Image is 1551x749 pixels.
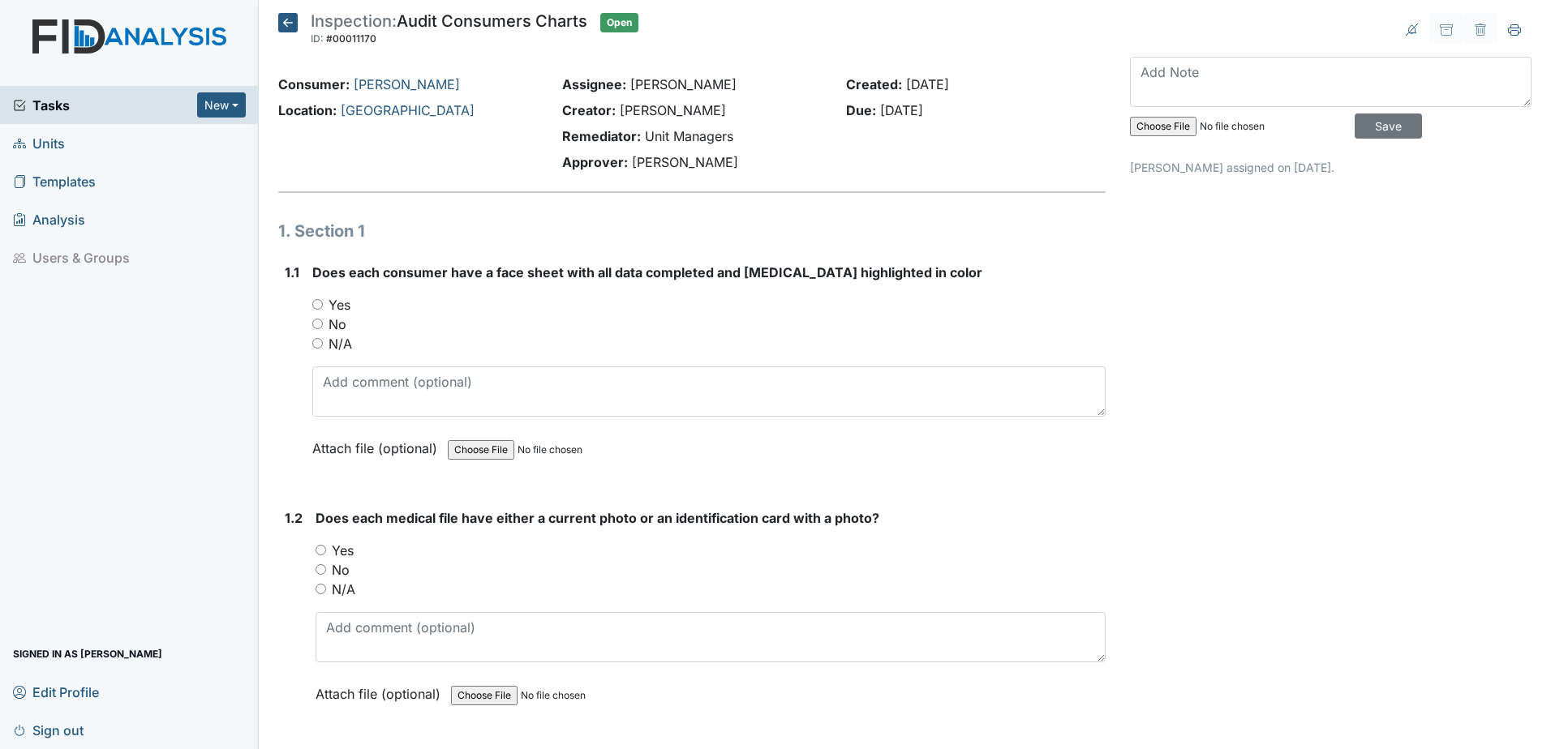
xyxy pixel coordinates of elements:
[285,508,303,528] label: 1.2
[329,315,346,334] label: No
[316,510,879,526] span: Does each medical file have either a current photo or an identification card with a photo?
[278,219,1106,243] h1: 1. Section 1
[562,102,616,118] strong: Creator:
[13,96,197,115] a: Tasks
[311,32,324,45] span: ID:
[13,169,96,194] span: Templates
[13,131,65,156] span: Units
[329,295,350,315] label: Yes
[332,560,350,580] label: No
[329,334,352,353] label: N/A
[13,717,84,743] span: Sign out
[645,128,733,144] span: Unit Managers
[354,76,460,92] a: [PERSON_NAME]
[906,76,949,92] span: [DATE]
[846,76,902,92] strong: Created:
[332,541,354,560] label: Yes
[846,102,876,118] strong: Due:
[312,430,444,458] label: Attach file (optional)
[316,584,326,594] input: N/A
[632,154,738,170] span: [PERSON_NAME]
[311,13,587,49] div: Audit Consumers Charts
[312,338,323,349] input: N/A
[562,128,641,144] strong: Remediator:
[311,11,397,31] span: Inspection:
[332,580,355,599] label: N/A
[13,207,85,232] span: Analysis
[197,92,246,118] button: New
[316,564,326,575] input: No
[620,102,726,118] span: [PERSON_NAME]
[13,641,162,666] span: Signed in as [PERSON_NAME]
[285,263,299,282] label: 1.1
[880,102,923,118] span: [DATE]
[562,76,626,92] strong: Assignee:
[312,299,323,310] input: Yes
[600,13,638,32] span: Open
[312,264,982,280] span: Does each consumer have a face sheet with all data completed and [MEDICAL_DATA] highlighted in color
[316,675,447,704] label: Attach file (optional)
[562,154,628,170] strong: Approver:
[278,76,350,92] strong: Consumer:
[316,545,326,555] input: Yes
[312,319,323,329] input: No
[1355,113,1422,139] input: Save
[341,102,475,118] a: [GEOGRAPHIC_DATA]
[630,76,737,92] span: [PERSON_NAME]
[1130,159,1532,176] p: [PERSON_NAME] assigned on [DATE].
[13,679,99,704] span: Edit Profile
[278,102,337,118] strong: Location:
[326,32,376,45] span: #00011170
